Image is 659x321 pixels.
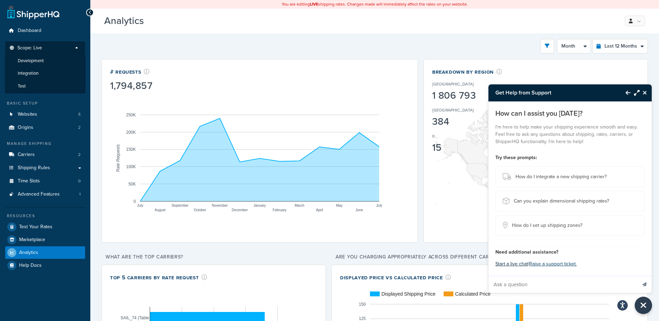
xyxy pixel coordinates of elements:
text: May [336,203,343,207]
text: 250K [126,112,136,117]
span: Integration [18,71,39,76]
text: August [155,208,165,212]
button: Can you explain dimensional shipping rates? [495,191,645,212]
li: Test [5,80,85,93]
span: Marketplace [19,237,45,243]
text: October [194,208,206,212]
li: Time Slots [5,175,85,188]
span: Shipping Rules [18,165,50,171]
a: Raise a support ticket. [529,260,577,267]
span: Websites [18,112,37,117]
div: Basic Setup [5,100,85,106]
a: Dashboard [5,24,85,37]
button: Back to Resource Center [619,85,631,101]
div: # Requests [110,68,153,76]
svg: A chart. [432,102,639,234]
div: Manage Shipping [5,141,85,147]
div: 384 [432,117,495,126]
p: I'm here to help make your shipping experience smooth and easy. Feel free to ask any questions ab... [495,123,645,145]
li: Carriers [5,148,85,161]
div: 1,794,857 [110,81,153,91]
span: Time Slots [18,178,40,184]
span: 2 [78,152,81,158]
div: Displayed Price vs Calculated Price [340,273,451,281]
a: Advanced Features1 [5,188,85,201]
button: How do I set up shipping zones? [495,215,645,236]
a: Test Your Rates [5,221,85,233]
text: 125 [359,316,366,321]
a: Origins2 [5,121,85,134]
a: Help Docs [5,259,85,272]
text: 150K [126,147,136,152]
h4: Need additional assistance? [495,248,645,256]
text: June [355,208,363,212]
h4: Try these prompts: [495,154,645,161]
text: 50K [129,182,136,187]
text: Rate Requests [116,144,121,172]
li: Integration [5,67,85,80]
text: March [295,203,304,207]
a: Carriers2 [5,148,85,161]
span: 0 [78,178,81,184]
span: 5 [78,112,81,117]
text: Displayed Shipping Price [381,291,436,297]
text: 100K [126,164,136,169]
div: Resources [5,213,85,219]
p: | [495,259,645,269]
span: Beta [146,18,169,26]
span: Can you explain dimensional shipping rates? [514,196,609,206]
div: 15 [432,143,495,153]
a: Analytics [5,246,85,259]
span: How do I integrate a new shipping carrier? [516,172,607,182]
li: Origins [5,121,85,134]
p: 0 [432,133,435,139]
span: Test [18,83,26,89]
p: [GEOGRAPHIC_DATA] [432,81,474,87]
input: Ask a question [488,276,636,293]
a: Shipping Rules [5,162,85,174]
p: [GEOGRAPHIC_DATA] [432,107,474,113]
span: Carriers [18,152,35,158]
span: Origins [18,125,33,131]
text: Calculated Price [455,291,491,297]
span: Analytics [19,250,38,256]
span: Development [18,58,44,64]
button: Start a live chat [495,259,528,269]
button: Send message [637,276,652,293]
div: 1 806 793 [432,91,495,100]
h3: Analytics [104,16,613,26]
text: January [254,203,266,207]
text: 200K [126,130,136,134]
button: Close Resource Center [635,297,652,314]
text: April [316,208,323,212]
div: Top 5 Carriers by Rate Request [110,273,207,281]
span: 1 [79,191,81,197]
p: Are you charging appropriately across different cart values? [331,252,648,262]
span: How do I set up shipping zones? [512,221,582,230]
text: July [376,203,382,207]
li: Advanced Features [5,188,85,201]
span: Dashboard [18,28,41,34]
text: 0 [133,199,136,204]
span: Scope: Live [17,45,42,51]
p: What are the top carriers? [101,252,326,262]
a: Marketplace [5,233,85,246]
b: LIVE [310,1,318,7]
text: February [273,208,287,212]
div: Breakdown by Region [432,68,502,76]
li: Websites [5,108,85,121]
li: Development [5,55,85,67]
text: December [232,208,248,212]
button: Maximize Resource Center [631,85,640,101]
svg: A chart. [110,92,409,224]
button: How do I integrate a new shipping carrier? [495,166,645,187]
button: Close Resource Center [640,89,652,97]
span: 2 [78,125,81,131]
